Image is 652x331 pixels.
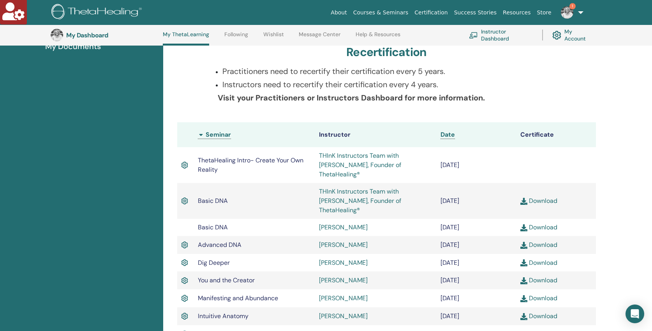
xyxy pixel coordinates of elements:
[437,307,516,325] td: [DATE]
[181,196,188,206] img: Active Certificate
[520,198,527,205] img: download.svg
[411,5,451,20] a: Certification
[356,31,400,44] a: Help & Resources
[516,122,596,147] th: Certificate
[350,5,412,20] a: Courses & Seminars
[520,223,557,231] a: Download
[520,294,557,302] a: Download
[181,160,188,170] img: Active Certificate
[315,122,437,147] th: Instructor
[437,183,516,219] td: [DATE]
[520,312,557,320] a: Download
[520,259,527,266] img: download.svg
[163,31,209,46] a: My ThetaLearning
[198,294,278,302] span: Manifesting and Abundance
[319,312,368,320] a: [PERSON_NAME]
[319,223,368,231] a: [PERSON_NAME]
[66,32,144,39] h3: My Dashboard
[451,5,500,20] a: Success Stories
[328,5,350,20] a: About
[198,197,228,205] span: Basic DNA
[569,3,576,9] span: 1
[263,31,284,44] a: Wishlist
[520,197,557,205] a: Download
[469,32,478,39] img: chalkboard-teacher.svg
[319,276,368,284] a: [PERSON_NAME]
[534,5,555,20] a: Store
[198,156,303,174] span: ThetaHealing Intro- Create Your Own Reality
[520,224,527,231] img: download.svg
[346,45,426,59] h3: Recertification
[222,79,560,90] p: Instructors need to recertify their certification every 4 years.
[520,313,527,320] img: download.svg
[181,311,188,321] img: Active Certificate
[319,241,368,249] a: [PERSON_NAME]
[437,236,516,254] td: [DATE]
[319,294,368,302] a: [PERSON_NAME]
[437,147,516,183] td: [DATE]
[198,312,248,320] span: Intuitive Anatomy
[552,29,561,42] img: cog.svg
[469,26,533,44] a: Instructor Dashboard
[51,4,144,21] img: logo.png
[198,241,241,249] span: Advanced DNA
[520,276,557,284] a: Download
[299,31,340,44] a: Message Center
[181,258,188,268] img: Active Certificate
[437,254,516,272] td: [DATE]
[441,130,455,139] a: Date
[319,151,401,178] a: THInK Instructors Team with [PERSON_NAME], Founder of ThetaHealing®
[181,293,188,303] img: Active Certificate
[437,289,516,307] td: [DATE]
[520,259,557,267] a: Download
[224,31,248,44] a: Following
[552,26,594,44] a: My Account
[319,187,401,214] a: THInK Instructors Team with [PERSON_NAME], Founder of ThetaHealing®
[181,240,188,250] img: Active Certificate
[561,6,573,19] img: default.jpg
[520,277,527,284] img: download.svg
[520,295,527,302] img: download.svg
[222,65,560,77] p: Practitioners need to recertify their certification every 5 years.
[437,219,516,236] td: [DATE]
[520,242,527,249] img: download.svg
[198,276,255,284] span: You and the Creator
[437,271,516,289] td: [DATE]
[626,305,644,323] div: Open Intercom Messenger
[218,93,485,103] b: Visit your Practitioners or Instructors Dashboard for more information.
[51,29,63,41] img: default.jpg
[319,259,368,267] a: [PERSON_NAME]
[198,259,230,267] span: Dig Deeper
[181,276,188,286] img: Active Certificate
[500,5,534,20] a: Resources
[198,223,228,231] span: Basic DNA
[520,241,557,249] a: Download
[45,40,101,52] span: My Documents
